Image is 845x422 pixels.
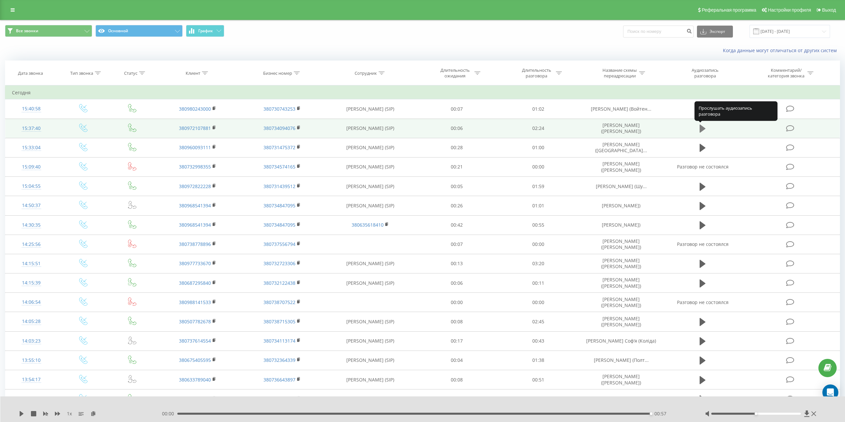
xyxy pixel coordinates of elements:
[12,219,51,232] div: 14:30:35
[263,376,295,383] a: 380736643897
[179,376,211,383] a: 380633789040
[352,222,384,228] a: 380635618410
[12,102,51,115] div: 15:40:58
[263,222,295,228] a: 380734847095
[263,280,295,286] a: 380732122438
[416,119,497,138] td: 00:06
[16,28,38,34] span: Все звонки
[5,86,840,99] td: Сегодня
[497,254,579,273] td: 03:20
[179,299,211,305] a: 380988141533
[325,370,416,389] td: [PERSON_NAME] (SIP)
[822,7,836,13] span: Выход
[179,396,211,402] a: 380504740191
[497,389,579,409] td: 01:12
[263,163,295,170] a: 380734574165
[579,157,664,176] td: [PERSON_NAME] ([PERSON_NAME])
[179,222,211,228] a: 380968541394
[755,412,757,415] div: Accessibility label
[822,384,838,400] div: Open Intercom Messenger
[416,235,497,254] td: 00:07
[179,280,211,286] a: 380687295840
[263,338,295,344] a: 380734113174
[325,254,416,273] td: [PERSON_NAME] (SIP)
[416,157,497,176] td: 00:21
[697,26,733,38] button: Экспорт
[437,67,473,79] div: Длительность ожидания
[325,389,416,409] td: [PERSON_NAME] (SIP)
[497,370,579,389] td: 00:51
[162,410,177,417] span: 00:00
[263,396,295,402] a: 380737375776
[263,318,295,325] a: 380738715305
[179,163,211,170] a: 380732998355
[12,354,51,367] div: 13:55:10
[497,312,579,331] td: 02:45
[497,273,579,293] td: 00:11
[579,254,664,273] td: [PERSON_NAME] ([PERSON_NAME])
[263,260,295,266] a: 380732723306
[263,70,292,76] div: Бизнес номер
[325,177,416,196] td: [PERSON_NAME] (SIP)
[179,144,211,151] a: 380960093111
[263,357,295,363] a: 380732364339
[579,215,664,235] td: [PERSON_NAME])
[723,47,840,53] a: Когда данные могут отличаться от других систем
[650,412,652,415] div: Accessibility label
[579,293,664,312] td: [PERSON_NAME] ([PERSON_NAME])
[416,177,497,196] td: 00:05
[325,119,416,138] td: [PERSON_NAME] (SIP)
[179,183,211,189] a: 380972822228
[12,296,51,309] div: 14:06:54
[596,183,647,189] span: [PERSON_NAME] (Шу...
[12,335,51,348] div: 14:03:23
[263,125,295,131] a: 380734094076
[179,106,211,112] a: 380980243000
[702,7,756,13] span: Реферальная программа
[12,373,51,386] div: 13:54:17
[594,357,649,363] span: [PERSON_NAME] (Полт...
[12,199,51,212] div: 14:50:37
[67,410,72,417] span: 1 x
[18,70,43,76] div: Дата звонка
[497,119,579,138] td: 02:24
[186,25,224,37] button: График
[12,238,51,251] div: 14:25:56
[263,144,295,151] a: 380731475372
[497,138,579,157] td: 01:00
[179,260,211,266] a: 380977733670
[263,241,295,247] a: 380737556794
[497,157,579,176] td: 00:00
[595,141,647,154] span: [PERSON_NAME] ([GEOGRAPHIC_DATA]...
[654,410,666,417] span: 00:57
[579,119,664,138] td: [PERSON_NAME] ([PERSON_NAME])
[497,99,579,119] td: 01:02
[325,351,416,370] td: [PERSON_NAME] (SIP)
[325,157,416,176] td: [PERSON_NAME] (SIP)
[579,331,664,351] td: [PERSON_NAME] Соф’я (Коліда)
[186,70,200,76] div: Клиент
[70,70,93,76] div: Тип звонка
[179,318,211,325] a: 380507782678
[325,273,416,293] td: [PERSON_NAME] (SIP)
[179,357,211,363] a: 380675405595
[12,315,51,328] div: 14:05:28
[263,183,295,189] a: 380731439512
[12,392,51,405] div: 13:51:26
[263,106,295,112] a: 380730743253
[416,312,497,331] td: 00:08
[591,106,651,112] span: [PERSON_NAME] (Войтен...
[416,138,497,157] td: 00:28
[416,196,497,215] td: 00:26
[416,215,497,235] td: 00:42
[12,160,51,173] div: 15:09:40
[497,177,579,196] td: 01:59
[12,276,51,289] div: 14:15:39
[497,215,579,235] td: 00:55
[677,163,729,170] span: Разговор не состоялся
[12,180,51,193] div: 15:04:55
[416,99,497,119] td: 00:07
[179,202,211,209] a: 380968541394
[325,312,416,331] td: [PERSON_NAME] (SIP)
[416,254,497,273] td: 00:13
